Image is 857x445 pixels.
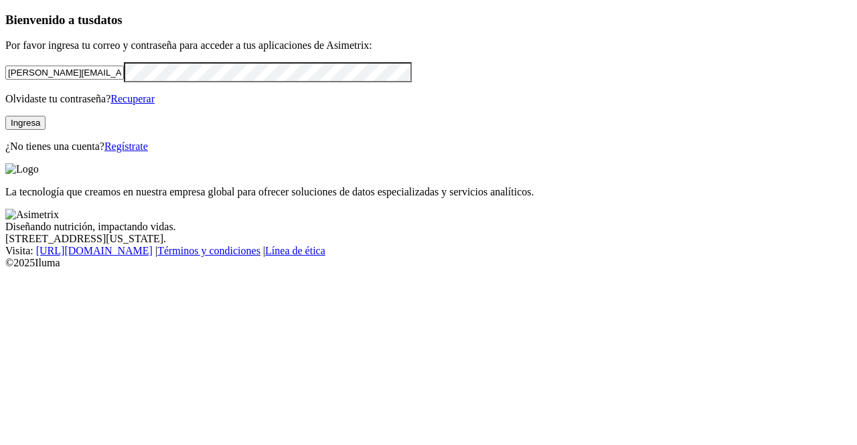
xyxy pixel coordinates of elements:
img: Asimetrix [5,209,59,221]
a: [URL][DOMAIN_NAME] [36,245,153,256]
div: [STREET_ADDRESS][US_STATE]. [5,233,852,245]
a: Línea de ética [265,245,325,256]
img: Logo [5,163,39,175]
div: Visita : | | [5,245,852,257]
p: Por favor ingresa tu correo y contraseña para acceder a tus aplicaciones de Asimetrix: [5,39,852,52]
input: Tu correo [5,66,124,80]
div: Diseñando nutrición, impactando vidas. [5,221,852,233]
div: © 2025 Iluma [5,257,852,269]
a: Regístrate [104,141,148,152]
h3: Bienvenido a tus [5,13,852,27]
p: La tecnología que creamos en nuestra empresa global para ofrecer soluciones de datos especializad... [5,186,852,198]
p: ¿No tienes una cuenta? [5,141,852,153]
span: datos [94,13,123,27]
a: Recuperar [110,93,155,104]
a: Términos y condiciones [157,245,260,256]
button: Ingresa [5,116,46,130]
p: Olvidaste tu contraseña? [5,93,852,105]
